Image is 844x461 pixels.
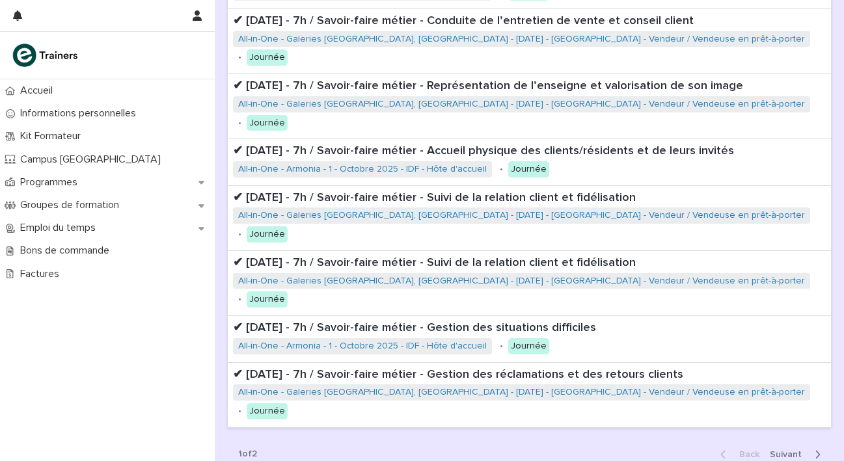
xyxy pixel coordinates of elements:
[228,363,831,428] a: ✔ [DATE] - 7h / Savoir-faire métier - Gestion des réclamations et des retours clientsAll-in-One -...
[233,14,826,29] p: ✔ [DATE] - 7h / Savoir-faire métier - Conduite de l’entretien de vente et conseil client
[233,368,826,382] p: ✔ [DATE] - 7h / Savoir-faire métier - Gestion des réclamations et des retours clients
[238,118,241,129] p: •
[15,85,63,97] p: Accueil
[238,387,805,398] a: All-in-One - Galeries [GEOGRAPHIC_DATA], [GEOGRAPHIC_DATA] - [DATE] - [GEOGRAPHIC_DATA] - Vendeur...
[500,164,503,175] p: •
[238,294,241,305] p: •
[247,115,288,131] div: Journée
[238,341,487,352] a: All-in-One - Armonia - 1 - Octobre 2025 - IDF - Hôte d'accueil
[765,449,831,460] button: Next
[233,144,826,159] p: ✔ [DATE] - 7h / Savoir-faire métier - Accueil physique des clients/résidents et de leurs invités
[238,229,241,240] p: •
[15,130,91,142] p: Kit Formateur
[233,256,826,270] p: ✔ [DATE] - 7h / Savoir-faire métier - Suivi de la relation client et fidélisation
[15,107,146,120] p: Informations personnelles
[15,176,88,189] p: Programmes
[508,338,549,354] div: Journée
[247,49,288,66] div: Journée
[228,251,831,316] a: ✔ [DATE] - 7h / Savoir-faire métier - Suivi de la relation client et fidélisationAll-in-One - Gal...
[15,244,120,257] p: Bons de commande
[238,52,241,63] p: •
[15,153,171,166] p: Campus [GEOGRAPHIC_DATA]
[233,79,826,94] p: ✔ [DATE] - 7h / Savoir-faire métier - Représentation de l’enseigne et valorisation de son image
[247,403,288,419] div: Journée
[238,99,805,110] a: All-in-One - Galeries [GEOGRAPHIC_DATA], [GEOGRAPHIC_DATA] - [DATE] - [GEOGRAPHIC_DATA] - Vendeur...
[228,74,831,139] a: ✔ [DATE] - 7h / Savoir-faire métier - Représentation de l’enseigne et valorisation de son imageAl...
[228,316,831,362] a: ✔ [DATE] - 7h / Savoir-faire métier - Gestion des situations difficilesAll-in-One - Armonia - 1 -...
[770,450,810,459] span: Next
[247,291,288,308] div: Journée
[238,406,241,417] p: •
[238,164,487,175] a: All-in-One - Armonia - 1 - Octobre 2025 - IDF - Hôte d'accueil
[731,450,759,459] span: Back
[228,186,831,251] a: ✔ [DATE] - 7h / Savoir-faire métier - Suivi de la relation client et fidélisationAll-in-One - Gal...
[228,9,831,74] a: ✔ [DATE] - 7h / Savoir-faire métier - Conduite de l’entretien de vente et conseil clientAll-in-On...
[238,34,805,45] a: All-in-One - Galeries [GEOGRAPHIC_DATA], [GEOGRAPHIC_DATA] - [DATE] - [GEOGRAPHIC_DATA] - Vendeur...
[233,191,826,205] p: ✔ [DATE] - 7h / Savoir-faire métier - Suivi de la relation client et fidélisation
[508,161,549,178] div: Journée
[247,226,288,243] div: Journée
[15,222,106,234] p: Emploi du temps
[710,449,765,460] button: Back
[15,268,70,280] p: Factures
[500,341,503,352] p: •
[228,139,831,185] a: ✔ [DATE] - 7h / Savoir-faire métier - Accueil physique des clients/résidents et de leurs invitésA...
[233,321,826,336] p: ✔ [DATE] - 7h / Savoir-faire métier - Gestion des situations difficiles
[15,199,129,211] p: Groupes de formation
[10,42,82,68] img: K0CqGN7SDeD6s4JG8KQk
[238,210,805,221] a: All-in-One - Galeries [GEOGRAPHIC_DATA], [GEOGRAPHIC_DATA] - [DATE] - [GEOGRAPHIC_DATA] - Vendeur...
[238,276,805,287] a: All-in-One - Galeries [GEOGRAPHIC_DATA], [GEOGRAPHIC_DATA] - [DATE] - [GEOGRAPHIC_DATA] - Vendeur...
